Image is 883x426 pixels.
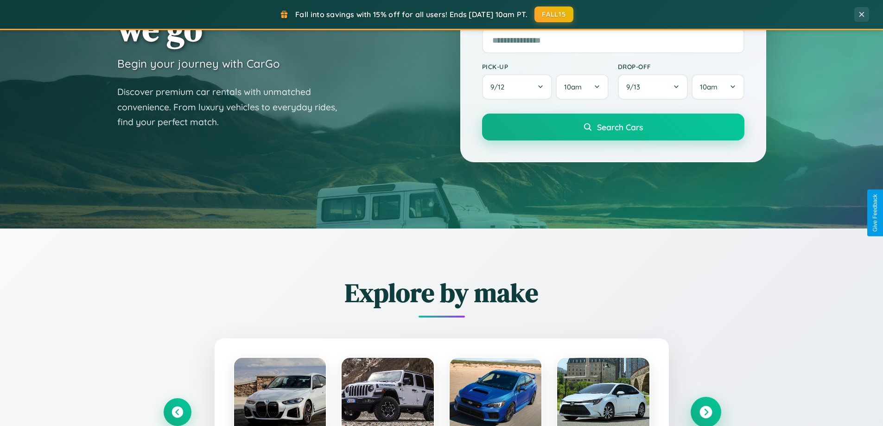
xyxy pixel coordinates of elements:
button: 10am [692,74,744,100]
label: Drop-off [618,63,744,70]
span: 10am [700,83,718,91]
span: 9 / 13 [626,83,645,91]
button: FALL15 [534,6,573,22]
label: Pick-up [482,63,609,70]
button: 9/12 [482,74,553,100]
h3: Begin your journey with CarGo [117,57,280,70]
span: 9 / 12 [490,83,509,91]
button: 10am [556,74,608,100]
div: Give Feedback [872,194,878,232]
span: 10am [564,83,582,91]
button: Search Cars [482,114,744,140]
button: 9/13 [618,74,688,100]
span: Fall into savings with 15% off for all users! Ends [DATE] 10am PT. [295,10,527,19]
span: Search Cars [597,122,643,132]
p: Discover premium car rentals with unmatched convenience. From luxury vehicles to everyday rides, ... [117,84,349,130]
h2: Explore by make [164,275,720,311]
